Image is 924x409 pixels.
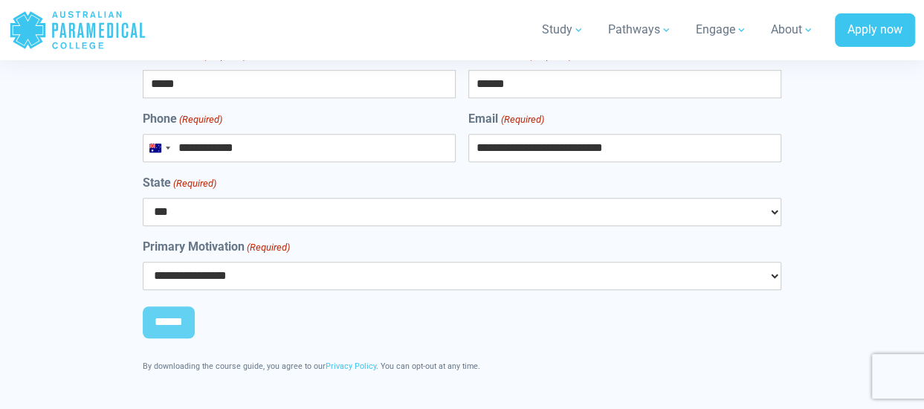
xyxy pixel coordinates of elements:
[326,361,376,371] a: Privacy Policy
[143,361,480,371] span: By downloading the course guide, you agree to our . You can opt-out at any time.
[9,6,146,54] a: Australian Paramedical College
[468,110,543,128] label: Email
[143,135,175,161] button: Selected country
[835,13,915,48] a: Apply now
[143,174,216,192] label: State
[245,240,290,255] span: (Required)
[143,110,222,128] label: Phone
[599,9,681,51] a: Pathways
[172,176,216,191] span: (Required)
[687,9,756,51] a: Engage
[762,9,823,51] a: About
[143,238,290,256] label: Primary Motivation
[533,9,593,51] a: Study
[500,112,544,127] span: (Required)
[178,112,222,127] span: (Required)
